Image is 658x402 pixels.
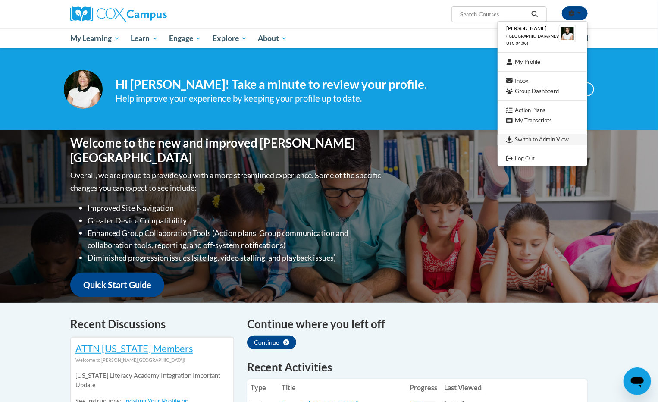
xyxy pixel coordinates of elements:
[70,169,383,194] p: Overall, we are proud to provide you with a more streamlined experience. Some of the specific cha...
[506,25,547,31] span: [PERSON_NAME]
[624,367,651,395] iframe: Button to launch messaging window
[498,75,587,86] a: Inbox
[125,28,164,48] a: Learn
[70,6,167,22] img: Cox Campus
[506,34,573,46] span: ([GEOGRAPHIC_DATA]/New_York UTC-04:00)
[88,214,383,227] li: Greater Device Compatibility
[75,355,229,365] div: Welcome to [PERSON_NAME][GEOGRAPHIC_DATA]!
[528,9,541,19] button: Search
[163,28,207,48] a: Engage
[75,342,193,354] a: ATTN [US_STATE] Members
[88,251,383,264] li: Diminished progression issues (site lag, video stalling, and playback issues)
[559,25,576,42] img: Learner Profile Avatar
[258,33,287,44] span: About
[70,316,234,333] h4: Recent Discussions
[88,202,383,214] li: Improved Site Navigation
[498,86,587,97] a: Group Dashboard
[498,134,587,145] a: Switch to Admin View
[562,6,588,20] button: Account Settings
[65,28,125,48] a: My Learning
[70,273,164,297] a: Quick Start Guide
[247,359,588,375] h1: Recent Activities
[131,33,158,44] span: Learn
[207,28,253,48] a: Explore
[498,115,587,126] a: My Transcripts
[406,379,441,396] th: Progress
[498,153,587,164] a: Logout
[441,379,485,396] th: Last Viewed
[116,91,528,106] div: Help improve your experience by keeping your profile up to date.
[116,77,528,92] h4: Hi [PERSON_NAME]! Take a minute to review your profile.
[247,336,296,349] button: Continue
[247,379,278,396] th: Type
[459,9,528,19] input: Search Courses
[253,28,293,48] a: About
[247,316,588,333] h4: Continue where you left off
[57,28,601,48] div: Main menu
[70,6,234,22] a: Cox Campus
[70,136,383,165] h1: Welcome to the new and improved [PERSON_NAME][GEOGRAPHIC_DATA]
[498,105,587,116] a: Action Plans
[75,371,229,390] p: [US_STATE] Literacy Academy Integration Important Update
[169,33,201,44] span: Engage
[64,70,103,109] img: Profile Image
[278,379,406,396] th: Title
[498,57,587,67] a: My Profile
[213,33,247,44] span: Explore
[88,227,383,252] li: Enhanced Group Collaboration Tools (Action plans, Group communication and collaboration tools, re...
[70,33,120,44] span: My Learning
